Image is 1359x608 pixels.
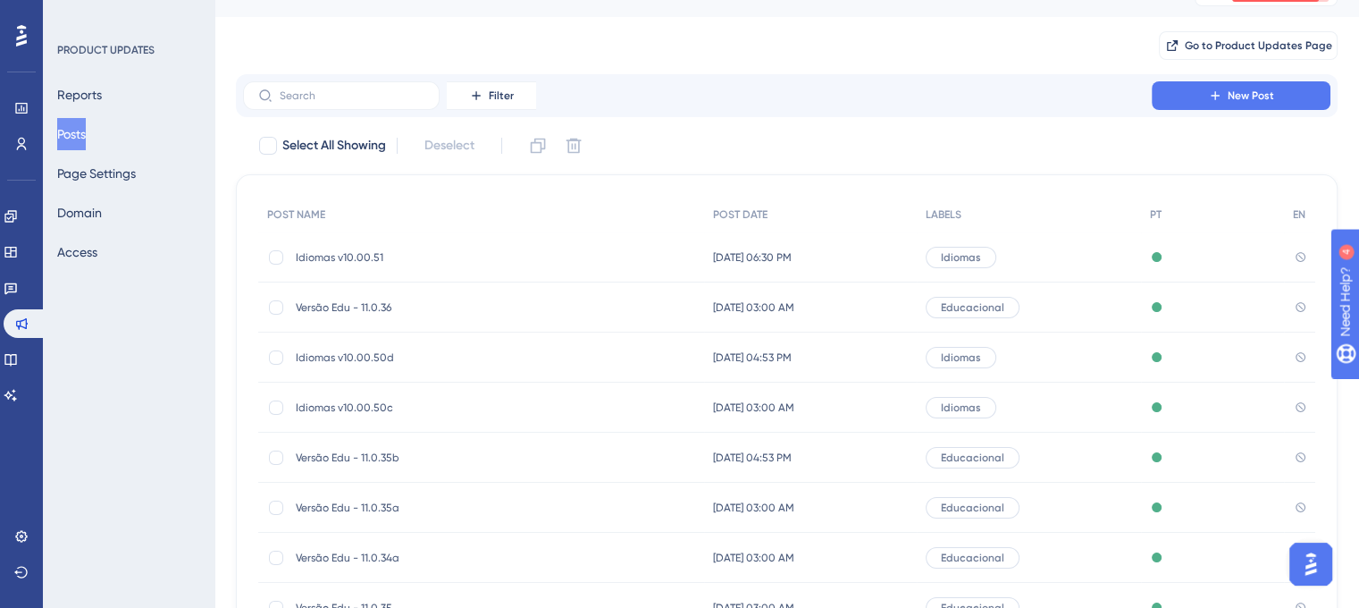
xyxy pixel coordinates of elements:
[1152,81,1330,110] button: New Post
[713,451,792,465] span: [DATE] 04:53 PM
[57,118,86,150] button: Posts
[926,207,961,222] span: LABELS
[1228,89,1274,103] span: New Post
[1284,537,1338,591] iframe: UserGuiding AI Assistant Launcher
[1150,207,1162,222] span: PT
[57,157,136,190] button: Page Settings
[296,451,582,465] span: Versão Edu - 11.0.35b
[57,43,155,57] div: PRODUCT UPDATES
[941,451,1004,465] span: Educacional
[408,130,491,162] button: Deselect
[424,135,474,156] span: Deselect
[941,300,1004,315] span: Educacional
[296,551,582,565] span: Versão Edu - 11.0.34a
[296,350,582,365] span: Idiomas v10.00.50d
[713,250,792,265] span: [DATE] 06:30 PM
[713,401,794,415] span: [DATE] 03:00 AM
[124,9,130,23] div: 4
[57,236,97,268] button: Access
[1185,38,1332,53] span: Go to Product Updates Page
[713,207,768,222] span: POST DATE
[267,207,325,222] span: POST NAME
[1159,31,1338,60] button: Go to Product Updates Page
[1293,207,1305,222] span: EN
[296,401,582,415] span: Idiomas v10.00.50c
[713,501,794,515] span: [DATE] 03:00 AM
[489,89,514,103] span: Filter
[296,250,582,265] span: Idiomas v10.00.51
[713,350,792,365] span: [DATE] 04:53 PM
[296,501,582,515] span: Versão Edu - 11.0.35a
[941,401,981,415] span: Idiomas
[57,79,102,111] button: Reports
[57,197,102,229] button: Domain
[447,81,536,110] button: Filter
[713,551,794,565] span: [DATE] 03:00 AM
[941,501,1004,515] span: Educacional
[296,300,582,315] span: Versão Edu - 11.0.36
[282,135,386,156] span: Select All Showing
[941,250,981,265] span: Idiomas
[713,300,794,315] span: [DATE] 03:00 AM
[941,350,981,365] span: Idiomas
[42,4,112,26] span: Need Help?
[280,89,424,102] input: Search
[941,551,1004,565] span: Educacional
